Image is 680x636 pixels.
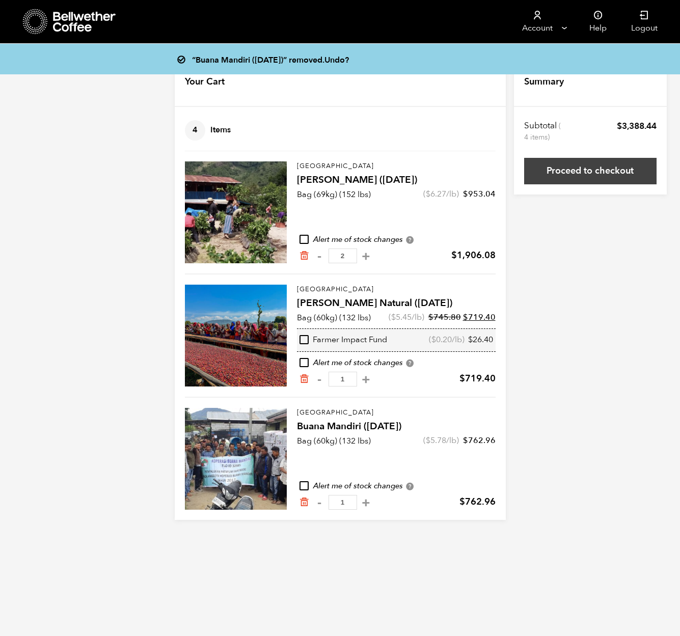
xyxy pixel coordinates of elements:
bdi: 5.78 [426,435,446,446]
bdi: 5.45 [391,312,412,323]
span: ( /lb) [423,435,459,446]
span: $ [426,435,430,446]
a: Proceed to checkout [524,158,657,184]
div: Alert me of stock changes [297,481,496,492]
button: - [313,497,326,508]
p: Bag (60kg) (132 lbs) [297,312,371,324]
button: + [360,374,372,384]
a: Remove from cart [299,497,309,508]
span: $ [428,312,433,323]
span: $ [459,372,465,385]
h4: [PERSON_NAME] Natural ([DATE]) [297,296,496,311]
div: Farmer Impact Fund [300,335,387,346]
a: Remove from cart [299,374,309,384]
bdi: 719.40 [463,312,496,323]
a: Remove from cart [299,251,309,261]
h4: Buana Mandiri ([DATE]) [297,420,496,434]
span: $ [617,120,622,132]
div: Alert me of stock changes [297,357,496,369]
input: Qty [329,248,357,263]
button: + [360,497,372,508]
span: $ [463,188,468,200]
input: Qty [329,495,357,510]
p: [GEOGRAPHIC_DATA] [297,408,496,418]
span: $ [463,435,468,446]
bdi: 762.96 [463,435,496,446]
span: $ [459,495,465,508]
p: Bag (60kg) (132 lbs) [297,435,371,447]
h4: Summary [524,75,564,89]
span: $ [431,334,436,345]
span: $ [463,312,468,323]
bdi: 953.04 [463,188,496,200]
bdi: 1,906.08 [451,249,496,262]
p: [GEOGRAPHIC_DATA] [297,285,496,295]
span: $ [468,334,473,345]
bdi: 3,388.44 [617,120,657,132]
span: $ [426,188,430,200]
h4: [PERSON_NAME] ([DATE]) [297,173,496,187]
bdi: 762.96 [459,495,496,508]
th: Subtotal [524,120,562,143]
span: $ [391,312,396,323]
button: - [313,374,326,384]
input: Qty [329,372,357,386]
h4: Items [185,120,231,141]
bdi: 0.20 [431,334,452,345]
div: “Buana Mandiri ([DATE])” removed. [182,52,513,66]
p: Bag (69kg) (152 lbs) [297,188,371,201]
bdi: 719.40 [459,372,496,385]
span: 4 [185,120,205,141]
span: ( /lb) [429,335,465,346]
button: + [360,251,372,261]
bdi: 26.40 [468,334,493,345]
bdi: 6.27 [426,188,446,200]
p: [GEOGRAPHIC_DATA] [297,161,496,172]
h4: Your Cart [185,75,225,89]
span: ( /lb) [423,188,459,200]
span: ( /lb) [389,312,424,323]
a: Undo? [324,54,349,66]
button: - [313,251,326,261]
div: Alert me of stock changes [297,234,496,245]
span: $ [451,249,457,262]
bdi: 745.80 [428,312,461,323]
